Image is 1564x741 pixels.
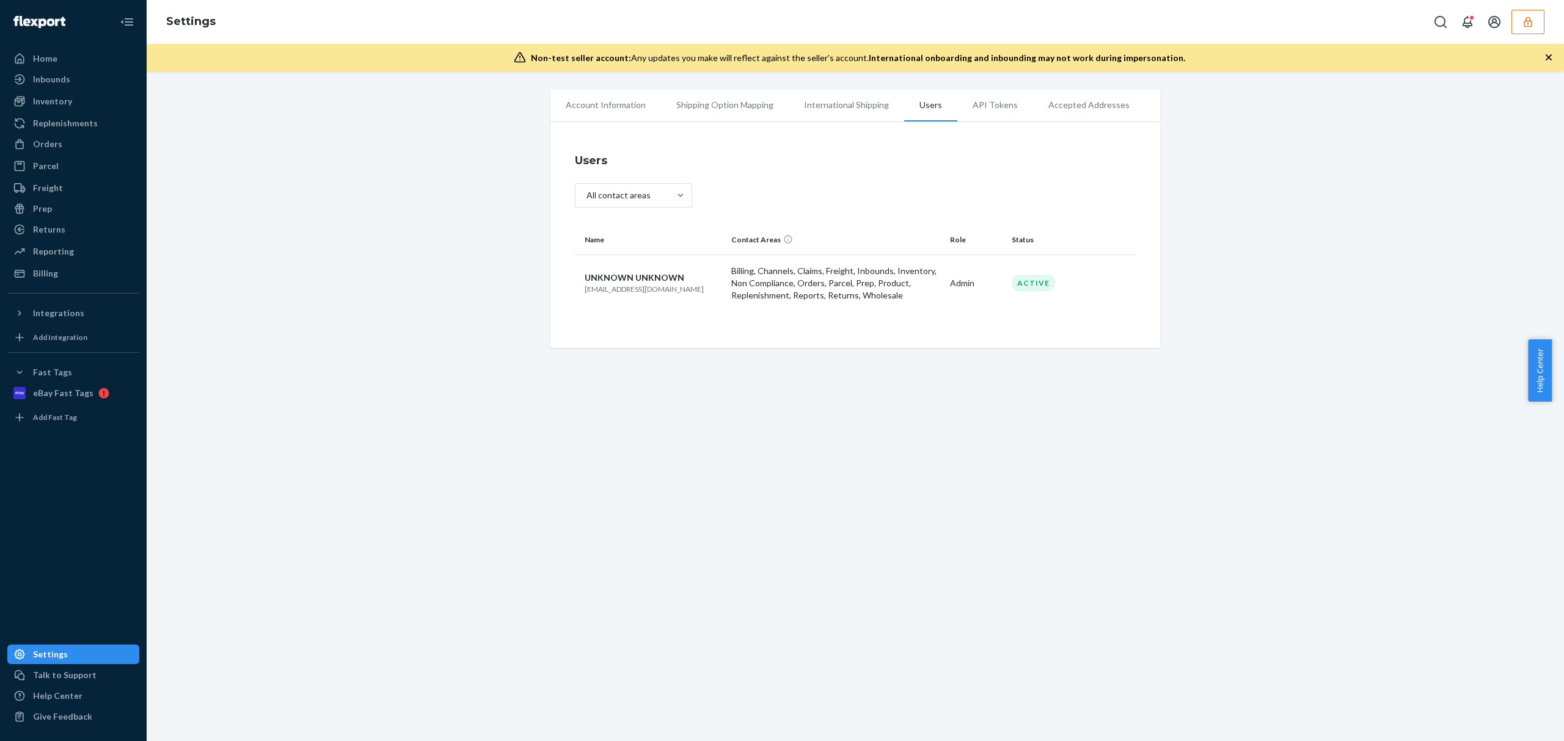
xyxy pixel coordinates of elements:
div: Returns [33,223,65,236]
button: Open notifications [1455,10,1480,34]
div: Active [1012,275,1055,291]
li: API Tokens [957,90,1033,120]
li: Account Information [550,90,661,120]
h4: Users [575,153,1136,168]
button: Give Feedback [7,707,139,726]
div: Any updates you make will reflect against the seller's account. [531,52,1185,64]
button: Close Navigation [115,10,139,34]
div: Talk to Support [33,669,97,681]
a: Prep [7,199,139,219]
a: Settings [166,15,216,28]
a: Settings [7,645,139,664]
a: Inbounds [7,70,139,89]
a: Returns [7,220,139,239]
div: Billing [33,267,58,280]
a: Billing [7,264,139,283]
div: Integrations [33,307,84,319]
a: Add Integration [7,328,139,347]
th: Role [945,225,1007,255]
span: International onboarding and inbounding may not work during impersonation. [869,52,1185,63]
div: Replenishments [33,117,98,129]
div: Reporting [33,245,74,258]
th: Contact Areas [726,225,945,255]
a: Add Fast Tag [7,408,139,427]
td: Admin [945,255,1007,311]
a: eBay Fast Tags [7,383,139,403]
a: Help Center [7,686,139,706]
div: Give Feedback [33,710,92,723]
li: Users [904,90,957,121]
ol: breadcrumbs [156,4,225,40]
button: Help Center [1528,339,1552,402]
a: Parcel [7,156,139,176]
a: Reporting [7,242,139,261]
a: Talk to Support [7,665,139,685]
li: Accepted Addresses [1033,90,1145,120]
img: Flexport logo [13,16,65,28]
a: Freight [7,178,139,198]
a: Replenishments [7,114,139,133]
th: Status [1007,225,1097,255]
div: Settings [33,648,68,660]
div: Inbounds [33,73,70,85]
span: UNKNOWN UNKNOWN [585,272,684,283]
div: Help Center [33,690,82,702]
button: Fast Tags [7,363,139,382]
div: eBay Fast Tags [33,387,93,399]
div: All contact areas [586,189,651,201]
li: Shipping Option Mapping [661,90,789,120]
span: Non-test seller account: [531,52,631,63]
div: Add Integration [33,332,87,342]
button: Open account menu [1482,10,1507,34]
div: Orders [33,138,62,150]
button: Integrations [7,303,139,323]
div: Freight [33,182,63,194]
div: Fast Tags [33,366,72,378]
a: Inventory [7,92,139,111]
div: Inventory [33,95,72,107]
th: Name [575,225,726,255]
div: Add Fast Tag [33,412,77,422]
p: Billing, Channels, Claims, Freight, Inbounds, Inventory, Non Compliance, Orders, Parcel, Prep, Pr... [731,265,940,302]
div: Home [33,52,57,65]
li: International Shipping [789,90,904,120]
p: [EMAIL_ADDRESS][DOMAIN_NAME] [585,284,722,294]
div: Parcel [33,160,59,172]
button: Open Search Box [1428,10,1453,34]
a: Home [7,49,139,68]
a: Orders [7,134,139,154]
div: Prep [33,203,52,215]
